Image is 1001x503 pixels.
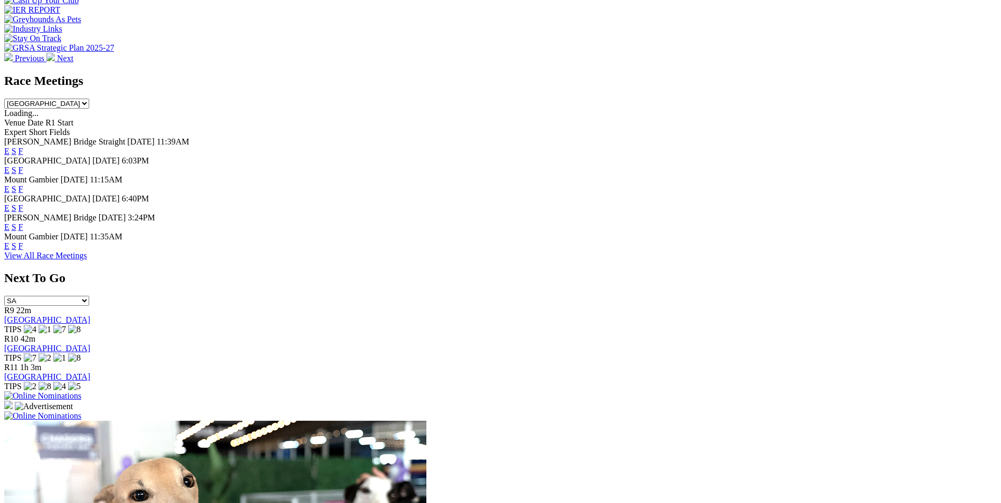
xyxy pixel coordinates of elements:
[53,325,66,334] img: 7
[61,175,88,184] span: [DATE]
[4,204,9,212] a: E
[4,54,46,63] a: Previous
[4,128,27,137] span: Expert
[68,325,81,334] img: 8
[12,223,16,231] a: S
[90,232,122,241] span: 11:35AM
[39,353,51,363] img: 2
[4,382,22,391] span: TIPS
[57,54,73,63] span: Next
[4,306,14,315] span: R9
[53,382,66,391] img: 4
[16,306,31,315] span: 22m
[12,241,16,250] a: S
[24,325,36,334] img: 4
[12,166,16,175] a: S
[18,166,23,175] a: F
[92,156,120,165] span: [DATE]
[4,391,81,401] img: Online Nominations
[18,185,23,194] a: F
[122,156,149,165] span: 6:03PM
[4,232,59,241] span: Mount Gambier
[4,109,39,118] span: Loading...
[4,251,87,260] a: View All Race Meetings
[15,402,73,411] img: Advertisement
[18,204,23,212] a: F
[4,156,90,165] span: [GEOGRAPHIC_DATA]
[18,241,23,250] a: F
[4,74,997,88] h2: Race Meetings
[4,5,60,15] img: IER REPORT
[24,353,36,363] img: 7
[45,118,73,127] span: R1 Start
[4,241,9,250] a: E
[4,53,13,61] img: chevron-left-pager-white.svg
[4,411,81,421] img: Online Nominations
[122,194,149,203] span: 6:40PM
[4,166,9,175] a: E
[4,401,13,409] img: 15187_Greyhounds_GreysPlayCentral_Resize_SA_WebsiteBanner_300x115_2025.jpg
[39,325,51,334] img: 1
[12,185,16,194] a: S
[4,194,90,203] span: [GEOGRAPHIC_DATA]
[4,147,9,156] a: E
[4,118,25,127] span: Venue
[90,175,122,184] span: 11:15AM
[4,363,18,372] span: R11
[4,34,61,43] img: Stay On Track
[46,54,73,63] a: Next
[128,213,155,222] span: 3:24PM
[46,53,55,61] img: chevron-right-pager-white.svg
[12,147,16,156] a: S
[4,137,125,146] span: [PERSON_NAME] Bridge Straight
[68,353,81,363] img: 8
[53,353,66,363] img: 1
[27,118,43,127] span: Date
[4,24,62,34] img: Industry Links
[4,175,59,184] span: Mount Gambier
[61,232,88,241] span: [DATE]
[4,315,90,324] a: [GEOGRAPHIC_DATA]
[4,223,9,231] a: E
[92,194,120,203] span: [DATE]
[4,334,18,343] span: R10
[4,185,9,194] a: E
[4,344,90,353] a: [GEOGRAPHIC_DATA]
[29,128,47,137] span: Short
[4,353,22,362] span: TIPS
[20,363,41,372] span: 1h 3m
[15,54,44,63] span: Previous
[4,213,97,222] span: [PERSON_NAME] Bridge
[4,325,22,334] span: TIPS
[4,271,997,285] h2: Next To Go
[157,137,189,146] span: 11:39AM
[21,334,35,343] span: 42m
[127,137,155,146] span: [DATE]
[99,213,126,222] span: [DATE]
[24,382,36,391] img: 2
[68,382,81,391] img: 5
[4,43,114,53] img: GRSA Strategic Plan 2025-27
[49,128,70,137] span: Fields
[18,147,23,156] a: F
[39,382,51,391] img: 8
[12,204,16,212] a: S
[18,223,23,231] a: F
[4,15,81,24] img: Greyhounds As Pets
[4,372,90,381] a: [GEOGRAPHIC_DATA]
